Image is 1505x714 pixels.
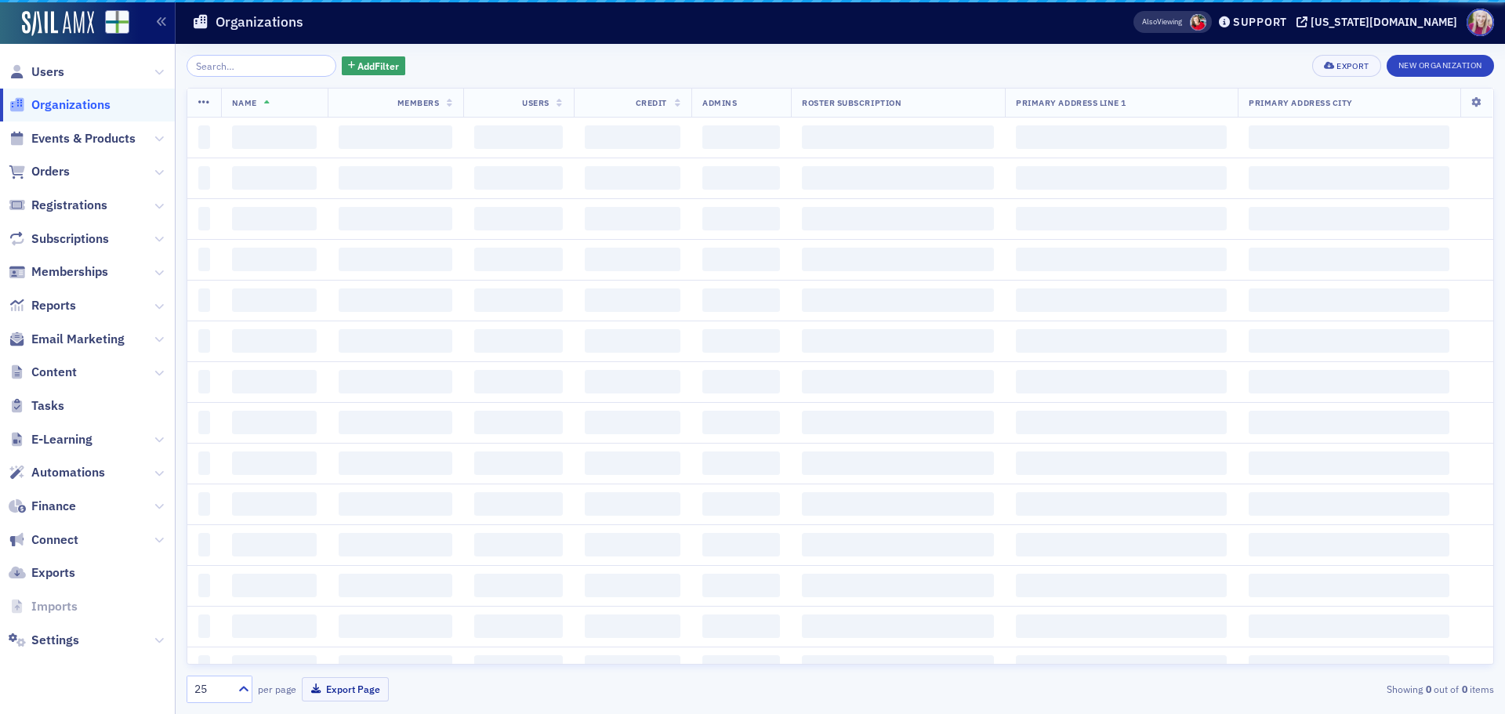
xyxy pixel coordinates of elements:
span: ‌ [585,166,680,190]
button: AddFilter [342,56,406,76]
a: Organizations [9,96,111,114]
span: ‌ [585,614,680,638]
a: New Organization [1387,57,1494,71]
strong: 0 [1459,682,1470,696]
a: Orders [9,163,70,180]
span: ‌ [198,492,210,516]
span: ‌ [474,166,562,190]
div: Also [1142,16,1157,27]
span: ‌ [585,533,680,556]
span: Viewing [1142,16,1182,27]
span: ‌ [1016,329,1227,353]
span: ‌ [232,288,317,312]
span: ‌ [339,574,453,597]
a: Reports [9,297,76,314]
span: ‌ [198,125,210,149]
span: ‌ [1249,574,1449,597]
label: per page [258,682,296,696]
span: ‌ [339,288,453,312]
span: ‌ [339,411,453,434]
span: ‌ [585,492,680,516]
span: ‌ [702,614,780,638]
a: Memberships [9,263,108,281]
span: ‌ [585,207,680,230]
span: ‌ [474,329,562,353]
span: ‌ [1016,492,1227,516]
a: E-Learning [9,431,92,448]
span: ‌ [702,574,780,597]
span: ‌ [474,125,562,149]
span: ‌ [702,166,780,190]
span: ‌ [1016,288,1227,312]
button: Export Page [302,677,389,701]
span: Megan Hughes [1190,14,1206,31]
a: Connect [9,531,78,549]
a: Registrations [9,197,107,214]
span: ‌ [1249,655,1449,679]
span: ‌ [585,655,680,679]
span: ‌ [198,533,210,556]
span: Organizations [31,96,111,114]
span: ‌ [1249,411,1449,434]
span: ‌ [802,492,994,516]
span: ‌ [232,248,317,271]
span: ‌ [232,533,317,556]
strong: 0 [1423,682,1434,696]
span: ‌ [585,574,680,597]
span: ‌ [1016,533,1227,556]
span: ‌ [702,370,780,393]
span: ‌ [198,574,210,597]
span: ‌ [474,411,562,434]
span: ‌ [1016,125,1227,149]
a: Subscriptions [9,230,109,248]
span: ‌ [585,329,680,353]
a: Finance [9,498,76,515]
span: ‌ [1249,533,1449,556]
span: Roster Subscription [802,97,901,108]
span: ‌ [198,411,210,434]
span: ‌ [339,451,453,475]
span: ‌ [1016,655,1227,679]
span: ‌ [339,492,453,516]
h1: Organizations [216,13,303,31]
a: Events & Products [9,130,136,147]
span: Members [397,97,440,108]
span: ‌ [232,411,317,434]
span: ‌ [802,329,994,353]
span: ‌ [474,451,562,475]
span: Subscriptions [31,230,109,248]
span: ‌ [1249,492,1449,516]
a: Exports [9,564,75,582]
span: ‌ [198,248,210,271]
span: ‌ [232,166,317,190]
span: ‌ [232,329,317,353]
span: ‌ [474,492,562,516]
a: Settings [9,632,79,649]
span: Automations [31,464,105,481]
span: Finance [31,498,76,515]
span: ‌ [198,166,210,190]
span: ‌ [232,574,317,597]
a: Imports [9,598,78,615]
span: ‌ [198,288,210,312]
span: ‌ [474,370,562,393]
button: [US_STATE][DOMAIN_NAME] [1296,16,1463,27]
span: Admins [702,97,737,108]
span: Credit [636,97,667,108]
span: Memberships [31,263,108,281]
button: New Organization [1387,55,1494,77]
span: ‌ [474,207,562,230]
span: ‌ [339,370,453,393]
span: Orders [31,163,70,180]
span: ‌ [802,533,994,556]
span: ‌ [339,166,453,190]
span: ‌ [1249,329,1449,353]
span: ‌ [232,451,317,475]
span: Primary Address City [1249,97,1353,108]
span: ‌ [339,248,453,271]
span: ‌ [702,329,780,353]
span: ‌ [474,655,562,679]
span: ‌ [1249,451,1449,475]
span: ‌ [232,207,317,230]
span: ‌ [702,451,780,475]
